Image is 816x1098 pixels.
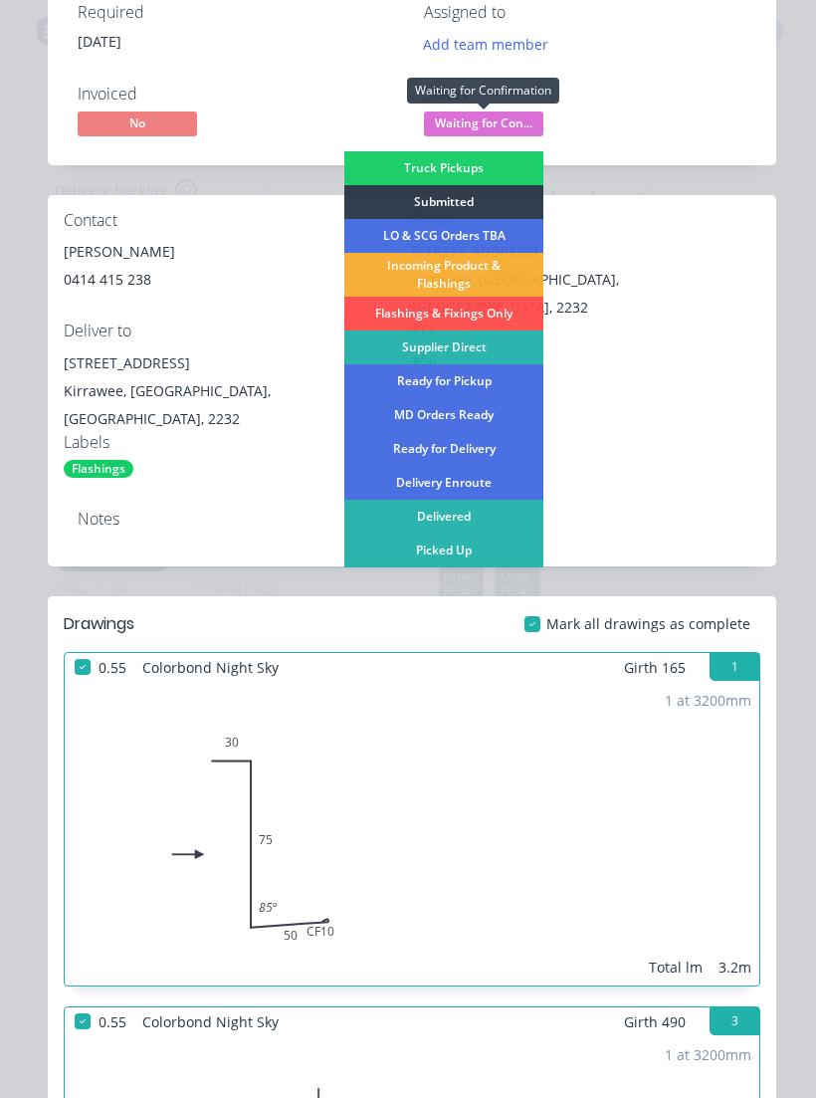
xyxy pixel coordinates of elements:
button: 1 [710,653,759,681]
div: Waiting for Confirmation [407,78,559,104]
div: Flashings [64,460,133,478]
button: Add team member [424,31,559,58]
div: 1 at 3200mm [665,1044,751,1065]
span: Girth 490 [624,1007,686,1036]
div: Notes [78,510,746,529]
div: [PERSON_NAME]0414 415 238 [64,238,412,302]
div: [STREET_ADDRESS] [64,349,412,377]
div: Ready for Pickup [344,364,543,398]
div: 3.2m [718,957,751,978]
div: LO & SCG Orders TBA [344,219,543,253]
span: Colorbond Night Sky [134,653,287,682]
div: Ready for Delivery [344,432,543,466]
div: Delivered [344,500,543,534]
div: [STREET_ADDRESS]Kirrawee, [GEOGRAPHIC_DATA], [GEOGRAPHIC_DATA], 2232 [412,238,760,322]
div: Picked Up [344,534,543,567]
div: Deliver to [64,322,412,340]
div: Status [424,85,746,104]
button: Waiting for Con... [424,111,543,141]
div: Supplier Direct [344,330,543,364]
div: Drawings [64,612,134,636]
div: [STREET_ADDRESS] [412,238,760,266]
div: Invoiced [78,85,400,104]
div: [PERSON_NAME] [64,238,412,266]
div: Submitted [344,185,543,219]
div: 1 at 3200mm [665,690,751,711]
span: Mark all drawings as complete [546,613,750,634]
div: Incoming Product & Flashings [344,253,543,297]
span: 0.55 [91,653,134,682]
div: Delivery Enroute [344,466,543,500]
button: 3 [710,1007,759,1035]
span: 0.55 [91,1007,134,1036]
button: Add team member [413,31,559,58]
div: Required [78,3,400,22]
div: MD Orders Ready [344,398,543,432]
div: Bill to [412,211,760,230]
div: Contact [64,211,412,230]
div: 0414 415 238 [64,266,412,294]
span: No [78,111,197,136]
span: Waiting for Con... [424,111,543,136]
div: Labels [64,433,412,452]
div: [STREET_ADDRESS]Kirrawee, [GEOGRAPHIC_DATA], [GEOGRAPHIC_DATA], 2232 [64,349,412,433]
span: Colorbond Night Sky [134,1007,287,1036]
div: 03075CF105085º1 at 3200mmTotal lm3.2m [65,682,759,986]
div: Kirrawee, [GEOGRAPHIC_DATA], [GEOGRAPHIC_DATA], 2232 [64,377,412,433]
div: Flashings & Fixings Only [344,297,543,330]
div: PO [412,322,760,340]
div: Assigned to [424,3,746,22]
div: Truck Pickups [344,151,543,185]
div: Kirrawee, [GEOGRAPHIC_DATA], [GEOGRAPHIC_DATA], 2232 [412,266,760,322]
div: Total lm [649,957,703,978]
span: [DATE] [78,32,121,51]
span: Girth 165 [624,653,686,682]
